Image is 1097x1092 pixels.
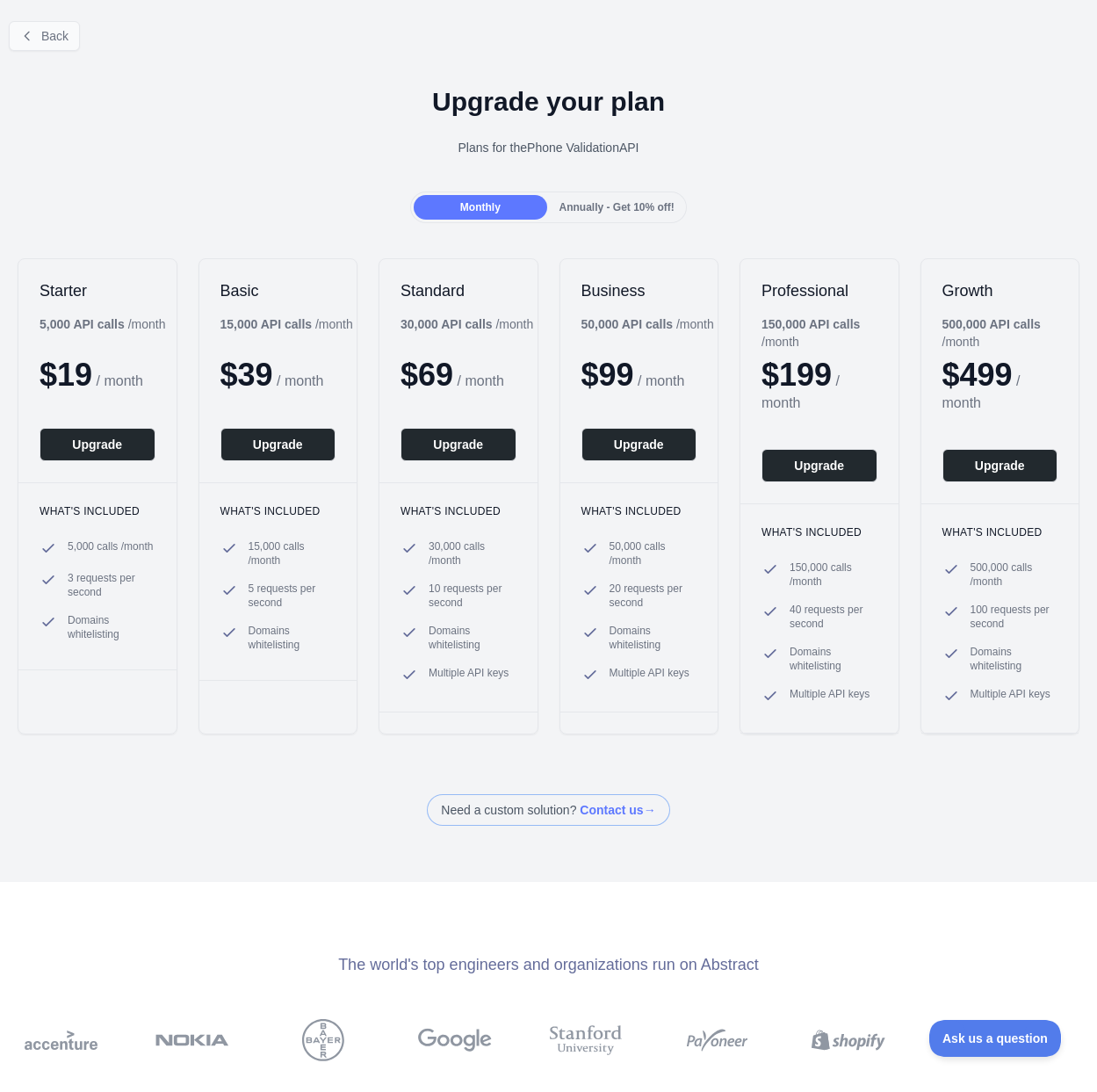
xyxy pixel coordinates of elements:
[429,666,509,683] span: Multiple API keys
[971,687,1050,705] span: Multiple API keys
[929,1020,1062,1057] iframe: Toggle Customer Support
[790,645,877,673] span: Domains whitelisting
[790,687,870,705] span: Multiple API keys
[610,666,689,683] span: Multiple API keys
[971,645,1058,673] span: Domains whitelisting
